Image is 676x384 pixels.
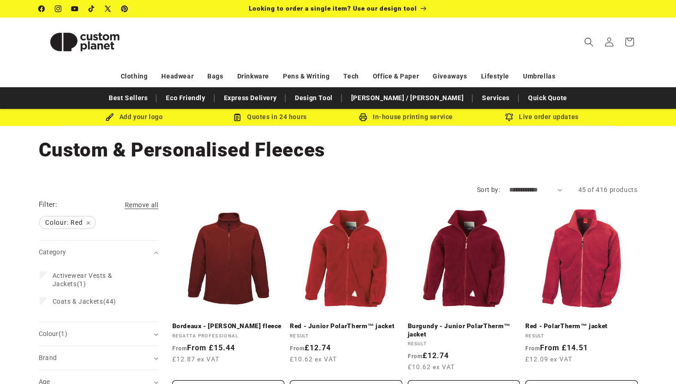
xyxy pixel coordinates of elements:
a: Pens & Writing [283,68,329,84]
a: Office & Paper [373,68,419,84]
summary: Colour (1 selected) [39,322,159,346]
summary: Category (0 selected) [39,240,159,264]
a: Custom Planet [35,18,134,66]
a: Services [477,90,514,106]
summary: Search [579,32,599,52]
span: Looking to order a single item? Use our design tool [249,5,417,12]
span: Category [39,248,66,256]
a: Umbrellas [523,68,555,84]
span: (1) [53,271,143,288]
span: Brand [39,354,57,361]
img: Custom Planet [39,21,131,63]
h1: Custom & Personalised Fleeces [39,138,638,162]
span: Activewear Vests & Jackets [53,272,112,288]
span: (1) [59,330,67,337]
a: Eco Friendly [161,90,210,106]
div: Live order updates [474,111,610,123]
span: Colour: Red [40,216,95,228]
a: [PERSON_NAME] / [PERSON_NAME] [347,90,468,106]
span: Colour [39,330,68,337]
summary: Brand (0 selected) [39,346,159,370]
a: Headwear [161,68,194,84]
a: Tech [343,68,359,84]
a: Red - PolarTherm™ jacket [525,322,638,330]
a: Red - Junior PolarTherm™ jacket [290,322,402,330]
div: Add your logo [66,111,202,123]
a: Best Sellers [104,90,152,106]
img: Brush Icon [106,113,114,121]
a: Giveaways [433,68,467,84]
span: Coats & Jackets [53,298,103,305]
div: In-house printing service [338,111,474,123]
a: Bordeaux - [PERSON_NAME] fleece [172,322,285,330]
a: Drinkware [237,68,269,84]
a: Burgundy - Junior PolarTherm™ jacket [408,322,520,338]
a: Design Tool [290,90,337,106]
span: Remove all [125,201,159,209]
img: Order Updates Icon [233,113,241,121]
a: Bags [207,68,223,84]
a: Colour: Red [39,216,96,228]
a: Lifestyle [481,68,509,84]
div: Quotes in 24 hours [202,111,338,123]
img: In-house printing [359,113,367,121]
h2: Filter: [39,199,58,210]
a: Quick Quote [523,90,572,106]
img: Order updates [505,113,513,121]
span: (44) [53,297,116,306]
a: Remove all [125,199,159,211]
a: Express Delivery [219,90,282,106]
span: 45 of 416 products [578,186,638,193]
a: Clothing [121,68,148,84]
label: Sort by: [477,186,500,193]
